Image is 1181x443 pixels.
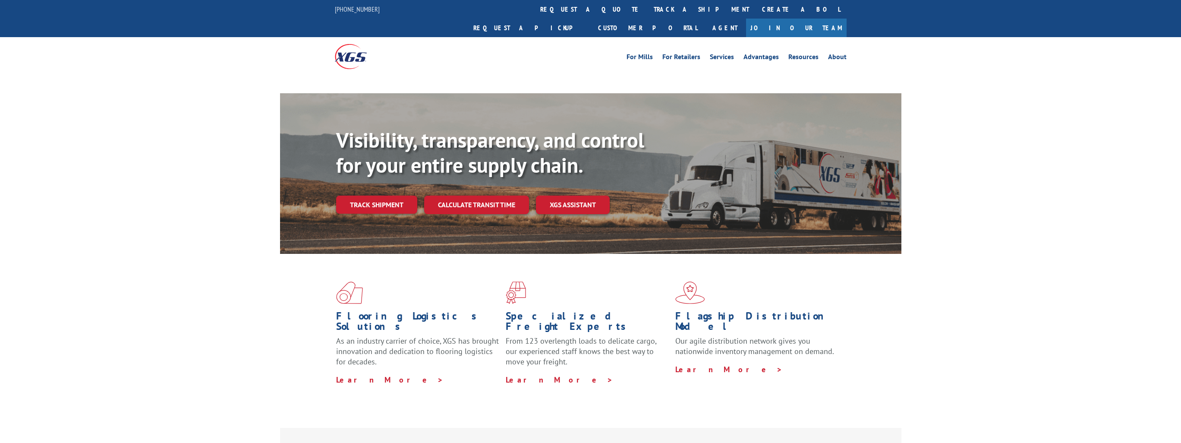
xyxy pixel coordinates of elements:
a: Customer Portal [592,19,704,37]
a: Learn More > [506,375,613,385]
a: Resources [788,54,819,63]
a: Track shipment [336,196,417,214]
a: [PHONE_NUMBER] [335,5,380,13]
a: Advantages [743,54,779,63]
a: Join Our Team [746,19,847,37]
a: Calculate transit time [424,196,529,214]
img: xgs-icon-total-supply-chain-intelligence-red [336,282,363,304]
img: xgs-icon-flagship-distribution-model-red [675,282,705,304]
img: xgs-icon-focused-on-flooring-red [506,282,526,304]
a: XGS ASSISTANT [536,196,610,214]
a: Learn More > [336,375,444,385]
span: Our agile distribution network gives you nationwide inventory management on demand. [675,336,834,356]
a: Agent [704,19,746,37]
a: Learn More > [675,364,783,374]
a: About [828,54,847,63]
h1: Specialized Freight Experts [506,311,669,336]
a: Request a pickup [467,19,592,37]
a: For Retailers [662,54,700,63]
a: Services [710,54,734,63]
a: For Mills [627,54,653,63]
h1: Flagship Distribution Model [675,311,838,336]
h1: Flooring Logistics Solutions [336,311,499,336]
p: From 123 overlength loads to delicate cargo, our experienced staff knows the best way to move you... [506,336,669,374]
span: As an industry carrier of choice, XGS has brought innovation and dedication to flooring logistics... [336,336,499,367]
b: Visibility, transparency, and control for your entire supply chain. [336,127,644,178]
